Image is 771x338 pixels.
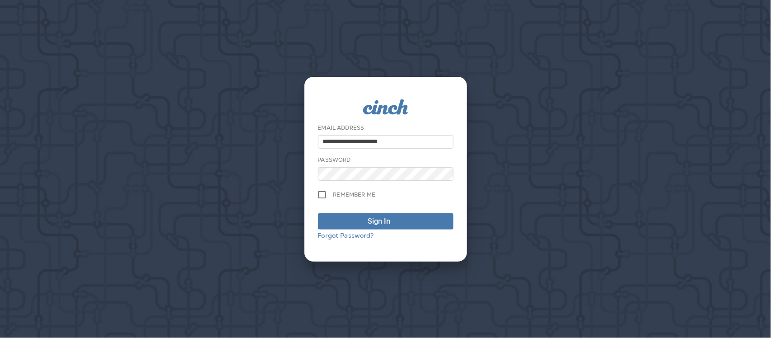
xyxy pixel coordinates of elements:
span: Remember me [333,191,376,198]
a: Forgot Password? [318,231,374,239]
button: Sign In [318,213,453,230]
div: Sign In [368,216,391,227]
label: Email Address [318,124,364,131]
label: Password [318,156,351,164]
